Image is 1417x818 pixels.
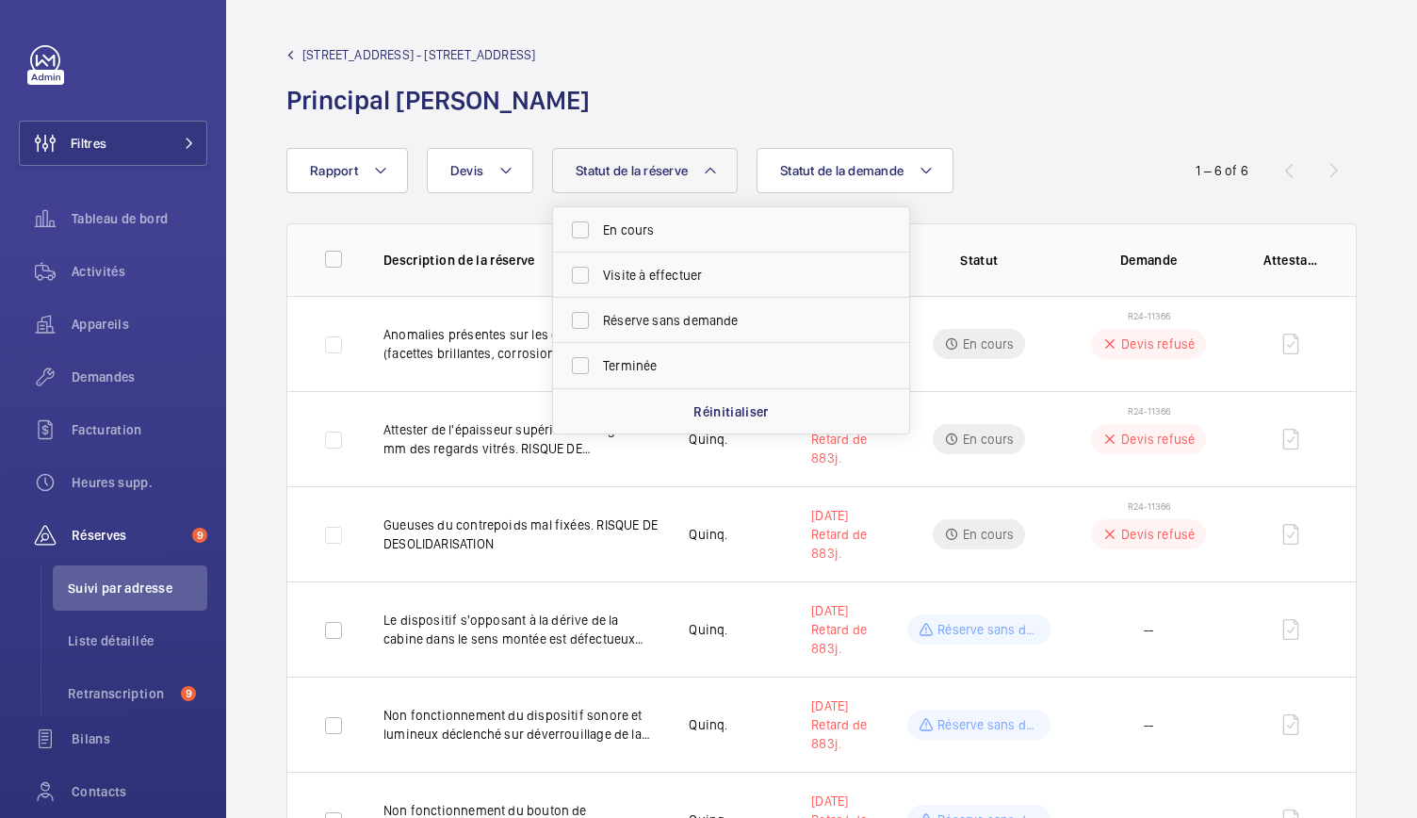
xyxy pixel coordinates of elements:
p: En cours [963,430,1014,449]
p: Quinq. [689,525,727,544]
p: [DATE] [811,792,894,810]
div: Retard de 883j. [811,715,894,753]
p: Devis refusé [1121,430,1195,449]
span: En cours [603,221,862,239]
p: [DATE] [811,696,894,715]
p: Anomalies présentes sur les câbles de traction (facettes brillantes, corrosion importante, nombre... [383,325,659,363]
button: Statut de la demande [757,148,953,193]
span: Filtres [71,134,106,153]
span: Suivi par adresse [68,579,207,597]
div: Retard de 883j. [811,620,894,658]
div: Retard de 883j. [811,430,894,467]
span: Statut de la demande [780,163,904,178]
p: Demande [1077,251,1220,270]
span: Contacts [72,782,207,801]
p: Non fonctionnement du dispositif sonore et lumineux déclenché sur déverrouillage de la serrure d'... [383,706,659,744]
div: 1 – 6 of 6 [1196,161,1248,180]
span: [STREET_ADDRESS] - [STREET_ADDRESS] [302,45,535,64]
span: Tableau de bord [72,209,207,228]
p: Devis refusé [1121,335,1195,353]
span: Demandes [72,368,207,386]
span: 9 [192,528,207,543]
span: Terminée [603,356,862,375]
span: Facturation [72,420,207,439]
p: Gueuses du contrepoids mal fixées. RISQUE DE DESOLIDARISATION [383,515,659,553]
div: Retard de 883j. [811,525,894,563]
span: R24-11366 [1128,310,1170,321]
p: Attestation [1263,251,1318,270]
span: R24-11366 [1128,500,1170,512]
span: Bilans [72,729,207,748]
p: Attester de l'épaisseur supérieure ou égale à 6 mm des regards vitrés. RISQUE DE CISAILLEMENT [383,420,659,458]
span: Retranscription [68,684,173,703]
button: Statut de la réserve [552,148,738,193]
p: Statut [907,251,1051,270]
span: Devis [450,163,483,178]
p: Réserve sans demande [937,620,1039,639]
span: Réserves [72,526,185,545]
p: Description de la réserve [383,251,659,270]
button: Rapport [286,148,408,193]
span: Appareils [72,315,207,334]
p: En cours [963,525,1014,544]
span: 9 [181,686,196,701]
span: R24-11366 [1128,405,1170,417]
button: Filtres [19,121,207,166]
p: Le dispositif s'opposant à la dérive de la cabine dans le sens montée est défectueux (frein sur g... [383,611,659,648]
p: [DATE] [811,601,894,620]
span: Statut de la réserve [576,163,688,178]
p: Quinq. [689,430,727,449]
h1: Principal [PERSON_NAME] [286,83,601,118]
span: Activités [72,262,207,281]
p: [DATE] [811,506,894,525]
p: Quinq. [689,715,727,734]
p: Réserve sans demande [937,715,1039,734]
span: Liste détaillée [68,631,207,650]
span: Heures supp. [72,473,207,492]
span: Réserve sans demande [603,311,862,330]
span: -- [1144,620,1153,639]
span: Visite à effectuer [603,266,862,285]
button: Devis [427,148,533,193]
p: En cours [963,335,1014,353]
p: Quinq. [689,620,727,639]
span: Rapport [310,163,358,178]
span: -- [1144,715,1153,734]
p: Réinitialiser [693,402,769,421]
p: Devis refusé [1121,525,1195,544]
